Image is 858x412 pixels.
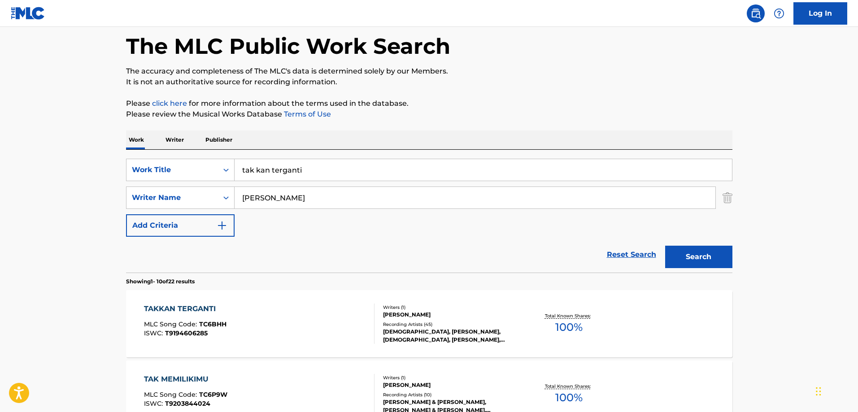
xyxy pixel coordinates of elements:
button: Search [665,246,732,268]
div: Writers ( 1 ) [383,304,518,311]
img: Delete Criterion [723,186,732,209]
div: Drag [816,378,821,405]
span: T9203844024 [165,399,210,408]
p: Total Known Shares: [545,383,593,390]
p: It is not an authoritative source for recording information. [126,77,732,87]
button: Add Criteria [126,214,235,237]
span: MLC Song Code : [144,390,199,399]
span: TC6BHH [199,320,226,328]
span: ISWC : [144,329,165,337]
p: Total Known Shares: [545,312,593,319]
span: T9194606285 [165,329,208,337]
div: TAK MEMILIKIMU [144,374,227,385]
div: [PERSON_NAME] [383,311,518,319]
p: Please for more information about the terms used in the database. [126,98,732,109]
div: TAKKAN TERGANTI [144,304,226,314]
img: 9d2ae6d4665cec9f34b9.svg [217,220,227,231]
img: search [750,8,761,19]
a: Log In [793,2,847,25]
p: Publisher [203,130,235,149]
a: click here [152,99,187,108]
div: Help [770,4,788,22]
p: Please review the Musical Works Database [126,109,732,120]
span: 100 % [555,319,583,335]
span: ISWC : [144,399,165,408]
a: Reset Search [602,245,661,265]
p: Work [126,130,147,149]
span: 100 % [555,390,583,406]
h1: The MLC Public Work Search [126,33,450,60]
span: TC6P9W [199,390,227,399]
p: The accuracy and completeness of The MLC's data is determined solely by our Members. [126,66,732,77]
div: Work Title [132,165,213,175]
div: Writer Name [132,192,213,203]
p: Showing 1 - 10 of 22 results [126,278,195,286]
div: [DEMOGRAPHIC_DATA], [PERSON_NAME], [DEMOGRAPHIC_DATA], [PERSON_NAME], [DEMOGRAPHIC_DATA] [383,328,518,344]
iframe: Chat Widget [813,369,858,412]
div: Recording Artists ( 10 ) [383,391,518,398]
span: MLC Song Code : [144,320,199,328]
a: Terms of Use [282,110,331,118]
form: Search Form [126,159,732,273]
div: [PERSON_NAME] [383,381,518,389]
div: Recording Artists ( 45 ) [383,321,518,328]
div: Writers ( 1 ) [383,374,518,381]
a: TAKKAN TERGANTIMLC Song Code:TC6BHHISWC:T9194606285Writers (1)[PERSON_NAME]Recording Artists (45)... [126,290,732,357]
img: help [774,8,784,19]
a: Public Search [747,4,765,22]
p: Writer [163,130,187,149]
img: MLC Logo [11,7,45,20]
